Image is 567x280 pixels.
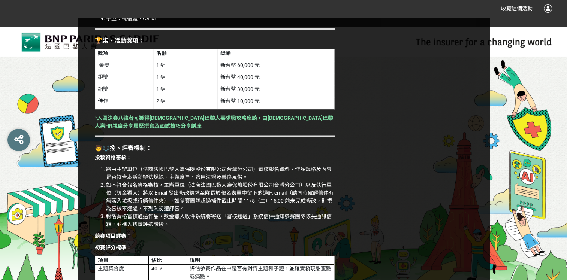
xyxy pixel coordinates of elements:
[95,244,132,250] strong: 初賽評分標準：
[220,85,332,93] p: 新台幣 30,000 元
[220,73,332,81] p: 新台幣 40,000 元
[106,212,335,228] li: 報名資格審核通過作品，獎金獵人收件系統將寄送「審核通過」系統信件通知參賽團隊隊長通訊信箱，並進入初審評選階段。
[190,257,200,263] strong: 說明
[156,97,214,105] p: 2 組
[156,85,214,93] p: 1 組
[220,61,332,69] p: 新台幣 60,000 元
[98,73,150,81] p: 銀獎
[156,61,214,69] p: 1 組
[98,49,150,57] p: 獎項
[95,154,132,160] strong: 投稿資格審核：
[99,61,150,69] p: 金獎
[220,97,332,105] p: 新台幣 10,000 元
[156,73,214,81] p: 1 組
[156,49,214,57] p: 名額
[95,37,144,44] strong: 🏆柒、活動獎項：
[106,15,335,22] li: 字型：標楷體、Calibri
[95,144,152,151] strong: 🧑⚖️捌、評審機制：
[95,232,132,238] strong: 競賽項目評審：
[98,257,108,263] strong: 項目
[106,181,335,212] li: 如不符合報名資格審核，主辦單位（法商法國巴黎人壽保險股份有限公司台灣分公司）以及執行單位（獎金獵人）將以 Email 發出修改請求至隊長於報名表單中留下的通訊 email（請同時確認信件有無落入...
[501,6,533,12] span: 收藏這個活動
[98,97,150,105] p: 佳作
[220,49,332,57] p: 獎勵
[95,115,333,128] strong: *入圍決賽八強者可獲得[DEMOGRAPHIC_DATA]巴黎人壽求職攻略座談，由[DEMOGRAPHIC_DATA]巴黎人壽HR親自分享履歷撰寫及面試技巧分享講座
[151,257,162,263] strong: 佔比
[106,165,335,181] li: 將由主辦單位（法商法國巴黎人壽保險股份有限公司台灣分公司）審核報名資料、作品規格及內容是否符合本活動辦法規範、主題意旨、適用法規及善良風俗。
[98,85,150,93] p: 銅獎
